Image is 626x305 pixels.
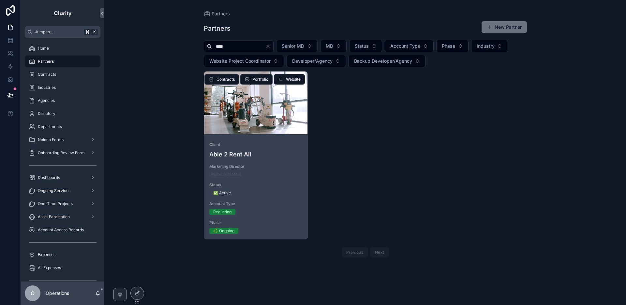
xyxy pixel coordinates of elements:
div: Recurring [213,209,231,215]
a: All Expenses [25,262,100,274]
a: Industries [25,82,100,93]
span: Client [209,142,303,147]
p: Operations [46,290,69,297]
span: Agencies [38,98,55,103]
a: Home [25,42,100,54]
span: Industries [38,85,56,90]
span: All Expenses [38,265,61,270]
h1: Partners [204,24,231,33]
span: K [92,29,97,35]
span: Account Type [390,43,420,49]
span: Jump to... [35,29,82,35]
span: Departments [38,124,62,129]
span: Home [38,46,49,51]
button: Select Button [320,40,347,52]
span: Website [286,77,301,82]
button: Contracts [204,74,239,85]
a: Expenses [25,249,100,261]
span: Senior MD [282,43,304,49]
span: Dashboards [38,175,60,180]
span: Directory [38,111,55,116]
button: Select Button [385,40,434,52]
span: Phase [442,43,455,49]
div: ♻️ Ongoing [213,228,234,234]
span: Partners [38,59,54,64]
a: Partners [204,10,230,17]
button: New Partner [482,21,527,33]
button: Select Button [471,40,508,52]
span: MD [326,43,333,49]
img: App logo [53,8,72,18]
span: Backup Developer/Agency [354,58,412,64]
a: [PERSON_NAME] [209,172,241,177]
button: Select Button [276,40,318,52]
button: Select Button [349,55,425,67]
a: One-Time Projects [25,198,100,210]
span: Expenses [38,252,55,257]
button: Select Button [204,55,284,67]
a: Departments [25,121,100,133]
span: Status [355,43,369,49]
a: Contracts [25,69,100,80]
div: ✅ Active [213,190,231,196]
button: Select Button [287,55,346,67]
a: Account Access Records [25,224,100,236]
a: Directory [25,108,100,120]
span: Developer/Agency [292,58,333,64]
span: Partners [212,10,230,17]
a: Asset Fabrication [25,211,100,223]
div: scrollable content [21,38,104,281]
span: Ongoing Services [38,188,70,193]
a: Dashboards [25,172,100,184]
button: Jump to...K [25,26,100,38]
a: Agencies [25,95,100,106]
span: Status [209,182,303,187]
a: Onboarding Review Form [25,147,100,159]
span: Contracts [216,77,235,82]
span: Asset Fabrication [38,214,70,219]
span: Onboarding Review Form [38,150,85,155]
div: able-Cropped.webp [204,72,308,134]
span: Portfolio [252,77,268,82]
button: Select Button [349,40,382,52]
button: Clear [265,44,273,49]
button: Website [274,74,305,85]
span: Contracts [38,72,56,77]
span: Phase [209,220,303,225]
span: Marketing Director [209,164,303,169]
span: Account Type [209,201,303,206]
h4: Able 2 Rent All [209,150,303,159]
span: Account Access Records [38,227,84,233]
a: Partners [25,56,100,67]
a: Noloco Forms [25,134,100,146]
span: Noloco Forms [38,137,64,142]
span: Website Project Coordinator [209,58,271,64]
span: Industry [477,43,495,49]
span: One-Time Projects [38,201,73,206]
a: Ongoing Services [25,185,100,197]
span: O [31,289,35,297]
button: Portfolio [240,74,273,85]
a: ClientAble 2 Rent AllMarketing Director[PERSON_NAME]Status✅ ActiveAccount TypeRecurringPhase♻️ On... [204,71,308,239]
button: Select Button [436,40,469,52]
